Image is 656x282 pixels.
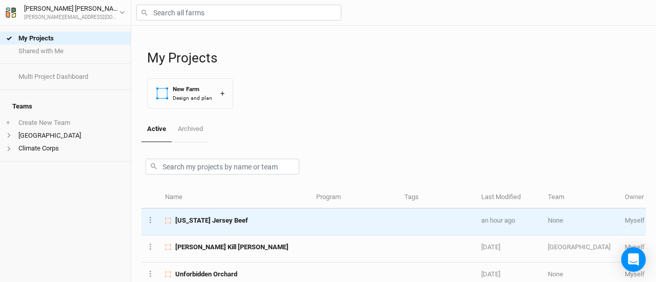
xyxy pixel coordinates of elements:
button: [PERSON_NAME] [PERSON_NAME][PERSON_NAME][EMAIL_ADDRESS][DOMAIN_NAME] [5,3,126,21]
th: Owner [619,187,650,209]
span: Sep 16, 2025 11:58 AM [481,243,500,251]
span: Unforbidden Orchard [175,270,237,279]
span: michael@bccdvt.org [625,270,645,278]
span: Sep 19, 2025 12:36 PM [481,216,515,224]
input: Search my projects by name or team [146,159,299,175]
th: Team [542,187,619,209]
h1: My Projects [147,50,646,66]
th: Tags [399,187,476,209]
div: + [220,88,224,99]
a: Active [141,117,172,142]
span: Vermont Jersey Beef [175,216,248,225]
button: New FarmDesign and plan+ [147,78,233,109]
span: Sep 12, 2025 9:52 AM [481,270,500,278]
span: Batten Kill Groves [175,243,289,252]
span: michael@bccdvt.org [625,243,645,251]
div: [PERSON_NAME] [PERSON_NAME] [24,4,119,14]
a: Archived [172,117,208,141]
h4: Teams [6,96,125,117]
th: Program [310,187,398,209]
div: Open Intercom Messenger [621,247,646,272]
td: [GEOGRAPHIC_DATA] [542,235,619,262]
div: New Farm [173,85,212,94]
td: None [542,209,619,235]
span: michael@bccdvt.org [625,216,645,224]
div: Design and plan [173,94,212,102]
div: [PERSON_NAME][EMAIL_ADDRESS][DOMAIN_NAME] [24,14,119,21]
input: Search all farms [136,5,341,20]
span: + [6,119,10,127]
th: Name [159,187,310,209]
th: Last Modified [476,187,542,209]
